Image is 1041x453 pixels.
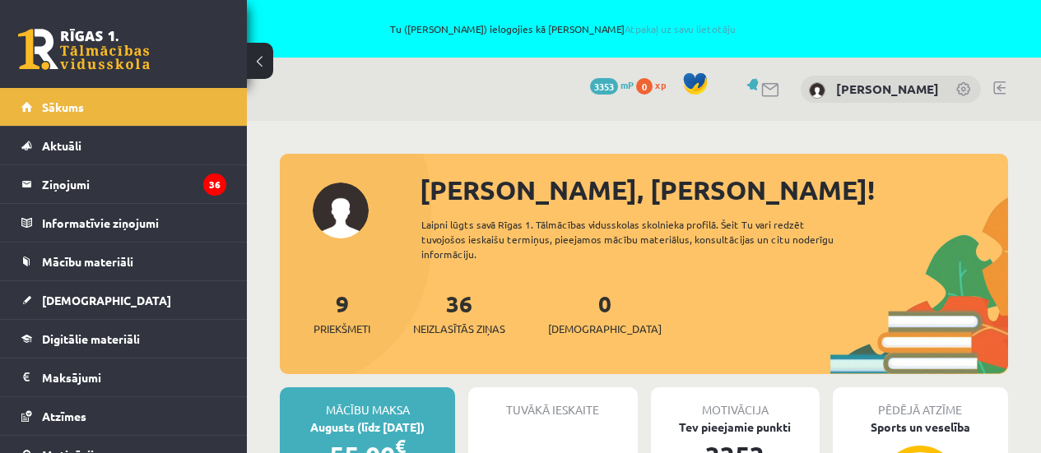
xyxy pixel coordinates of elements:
a: Aktuāli [21,127,226,164]
div: Pēdējā atzīme [833,387,1008,418]
span: mP [620,78,634,91]
span: [DEMOGRAPHIC_DATA] [548,321,662,337]
span: 0 [636,78,653,95]
a: 0 xp [636,78,674,91]
a: Rīgas 1. Tālmācības vidusskola [18,29,150,70]
a: 9Priekšmeti [314,289,370,337]
a: Digitālie materiāli [21,320,226,358]
div: [PERSON_NAME], [PERSON_NAME]! [420,170,1008,210]
a: Atzīmes [21,397,226,435]
span: xp [655,78,666,91]
span: 3353 [590,78,618,95]
div: Motivācija [651,387,820,418]
a: Informatīvie ziņojumi [21,204,226,242]
legend: Maksājumi [42,358,226,396]
div: Tuvākā ieskaite [468,387,637,418]
a: [DEMOGRAPHIC_DATA] [21,281,226,319]
span: Sākums [42,99,84,114]
img: Roberts Kukulis [809,82,825,99]
div: Tev pieejamie punkti [651,418,820,436]
span: Tu ([PERSON_NAME]) ielogojies kā [PERSON_NAME] [189,24,937,34]
span: Digitālie materiāli [42,331,140,346]
span: Mācību materiāli [42,254,133,269]
div: Augusts (līdz [DATE]) [280,418,455,436]
a: 36Neizlasītās ziņas [413,289,505,337]
span: Aktuāli [42,138,81,153]
a: Maksājumi [21,358,226,396]
a: 0[DEMOGRAPHIC_DATA] [548,289,662,337]
a: Sākums [21,88,226,126]
span: Priekšmeti [314,321,370,337]
i: 36 [203,173,226,196]
a: 3353 mP [590,78,634,91]
span: Atzīmes [42,409,86,423]
legend: Ziņojumi [42,165,226,203]
div: Laipni lūgts savā Rīgas 1. Tālmācības vidusskolas skolnieka profilā. Šeit Tu vari redzēt tuvojošo... [421,217,858,261]
span: Neizlasītās ziņas [413,321,505,337]
a: Mācību materiāli [21,243,226,280]
a: Atpakaļ uz savu lietotāju [625,22,736,35]
div: Sports un veselība [833,418,1008,436]
legend: Informatīvie ziņojumi [42,204,226,242]
a: [PERSON_NAME] [836,81,939,97]
a: Ziņojumi36 [21,165,226,203]
span: [DEMOGRAPHIC_DATA] [42,293,171,307]
div: Mācību maksa [280,387,455,418]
